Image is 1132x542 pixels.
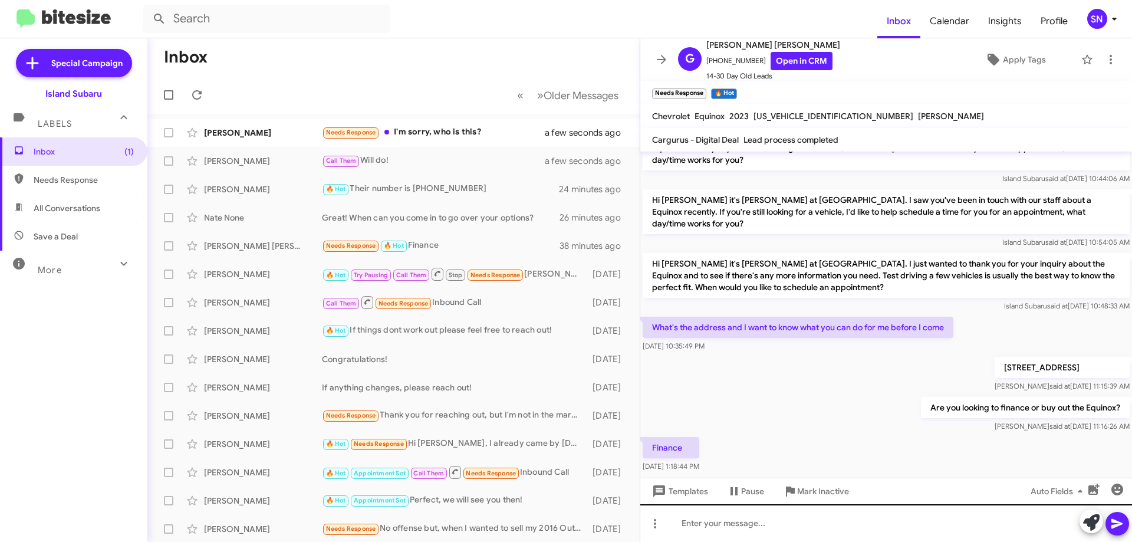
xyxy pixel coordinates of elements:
[643,437,699,458] p: Finance
[326,327,346,334] span: 🔥 Hot
[729,111,749,121] span: 2023
[695,111,725,121] span: Equinox
[1047,301,1068,310] span: said at
[322,382,587,393] div: If anything changes, please reach out!
[955,49,1075,70] button: Apply Tags
[396,271,427,279] span: Call Them
[587,523,630,535] div: [DATE]
[326,300,357,307] span: Call Them
[143,5,390,33] input: Search
[685,50,695,68] span: G
[544,89,618,102] span: Older Messages
[711,88,736,99] small: 🔥 Hot
[587,410,630,422] div: [DATE]
[587,467,630,478] div: [DATE]
[322,126,560,139] div: I'm sorry, who is this?
[204,353,322,365] div: [PERSON_NAME]
[204,297,322,308] div: [PERSON_NAME]
[326,525,376,533] span: Needs Response
[706,70,840,82] span: 14-30 Day Old Leads
[640,481,718,502] button: Templates
[322,353,587,365] div: Congratulations!
[1002,238,1130,247] span: Island Subaru [DATE] 10:54:05 AM
[706,38,840,52] span: [PERSON_NAME] [PERSON_NAME]
[45,88,102,100] div: Island Subaru
[322,409,587,422] div: Thank you for reaching out, but I'm not in the market for another car just yet. I recently had su...
[537,88,544,103] span: »
[650,481,708,502] span: Templates
[1004,301,1130,310] span: Island Subaru [DATE] 10:48:33 AM
[413,469,444,477] span: Call Them
[1077,9,1119,29] button: SN
[753,111,913,121] span: [US_VEHICLE_IDENTIFICATION_NUMBER]
[1031,4,1077,38] span: Profile
[643,189,1130,234] p: Hi [PERSON_NAME] it's [PERSON_NAME] at [GEOGRAPHIC_DATA]. I saw you've been in touch with our sta...
[1087,9,1107,29] div: SN
[771,52,832,70] a: Open in CRM
[587,325,630,337] div: [DATE]
[34,202,100,214] span: All Conversations
[1045,238,1066,247] span: said at
[643,317,953,338] p: What's the address and I want to know what you can do for me before I come
[995,422,1130,431] span: [PERSON_NAME] [DATE] 11:16:26 AM
[322,182,560,196] div: Their number is [PHONE_NUMBER]
[1049,422,1070,431] span: said at
[204,495,322,507] div: [PERSON_NAME]
[354,271,388,279] span: Try Pausing
[34,231,78,242] span: Save a Deal
[449,271,463,279] span: Stop
[643,341,705,350] span: [DATE] 10:35:49 PM
[204,467,322,478] div: [PERSON_NAME]
[34,146,134,157] span: Inbox
[38,119,72,129] span: Labels
[204,382,322,393] div: [PERSON_NAME]
[652,134,739,145] span: Cargurus - Digital Deal
[1049,382,1070,390] span: said at
[204,325,322,337] div: [PERSON_NAME]
[530,83,626,107] button: Next
[326,412,376,419] span: Needs Response
[322,212,560,224] div: Great! When can you come in to go over your options?
[326,129,376,136] span: Needs Response
[38,265,62,275] span: More
[587,438,630,450] div: [DATE]
[326,469,346,477] span: 🔥 Hot
[652,88,706,99] small: Needs Response
[322,239,560,252] div: Finance
[511,83,626,107] nav: Page navigation example
[652,111,690,121] span: Chevrolet
[706,52,840,70] span: [PHONE_NUMBER]
[204,523,322,535] div: [PERSON_NAME]
[384,242,404,249] span: 🔥 Hot
[510,83,531,107] button: Previous
[774,481,858,502] button: Mark Inactive
[322,295,587,310] div: Inbound Call
[16,49,132,77] a: Special Campaign
[322,324,587,337] div: If things dont work out please feel free to reach out!
[354,440,404,448] span: Needs Response
[560,212,630,224] div: 26 minutes ago
[322,267,587,281] div: [PERSON_NAME] Please provide the best counter offer for the cross track and forester. I would app...
[877,4,920,38] a: Inbox
[560,183,630,195] div: 24 minutes ago
[204,127,322,139] div: [PERSON_NAME]
[920,4,979,38] span: Calendar
[587,268,630,280] div: [DATE]
[1045,174,1066,183] span: said at
[517,88,524,103] span: «
[164,48,208,67] h1: Inbox
[979,4,1031,38] a: Insights
[204,410,322,422] div: [PERSON_NAME]
[587,382,630,393] div: [DATE]
[51,57,123,69] span: Special Campaign
[204,212,322,224] div: Nate None
[322,494,587,507] div: Perfect, we will see you then!
[1021,481,1097,502] button: Auto Fields
[204,268,322,280] div: [PERSON_NAME]
[587,353,630,365] div: [DATE]
[921,397,1130,418] p: Are you looking to finance or buy out the Equinox?
[322,465,587,479] div: Inbound Call
[326,157,357,165] span: Call Them
[326,185,346,193] span: 🔥 Hot
[718,481,774,502] button: Pause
